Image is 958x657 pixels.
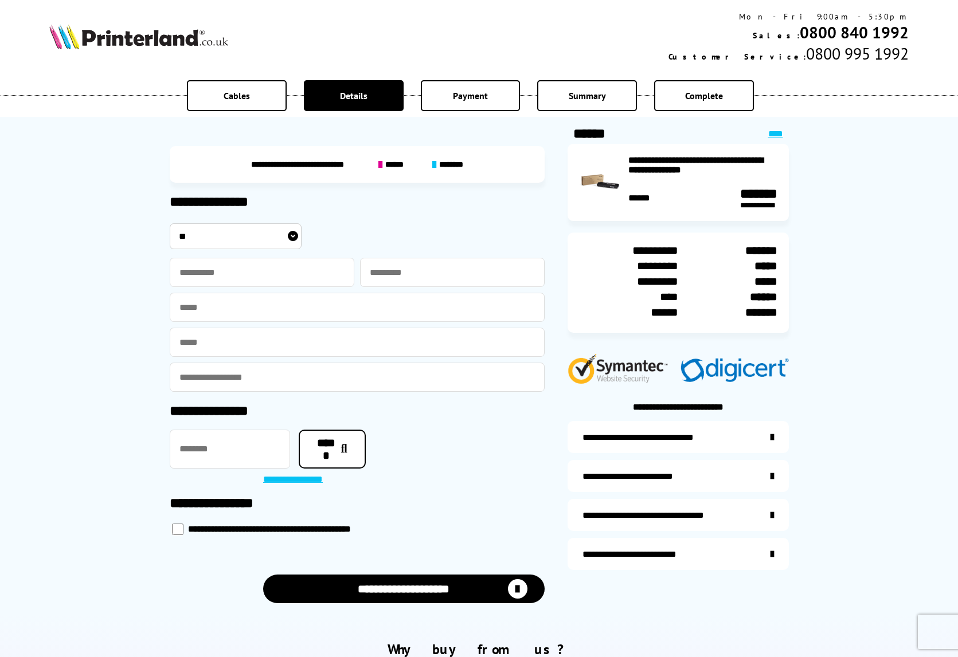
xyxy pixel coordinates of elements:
a: additional-ink [568,421,789,453]
a: 0800 840 1992 [800,22,909,43]
div: Mon - Fri 9:00am - 5:30pm [668,11,909,22]
a: additional-cables [568,499,789,531]
img: Printerland Logo [49,24,228,49]
a: items-arrive [568,460,789,492]
span: Sales: [753,30,800,41]
span: Cables [224,90,250,101]
span: Details [340,90,367,101]
span: Customer Service: [668,52,806,62]
span: 0800 995 1992 [806,43,909,64]
span: Summary [569,90,606,101]
span: Payment [453,90,488,101]
a: secure-website [568,538,789,570]
span: Complete [685,90,723,101]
